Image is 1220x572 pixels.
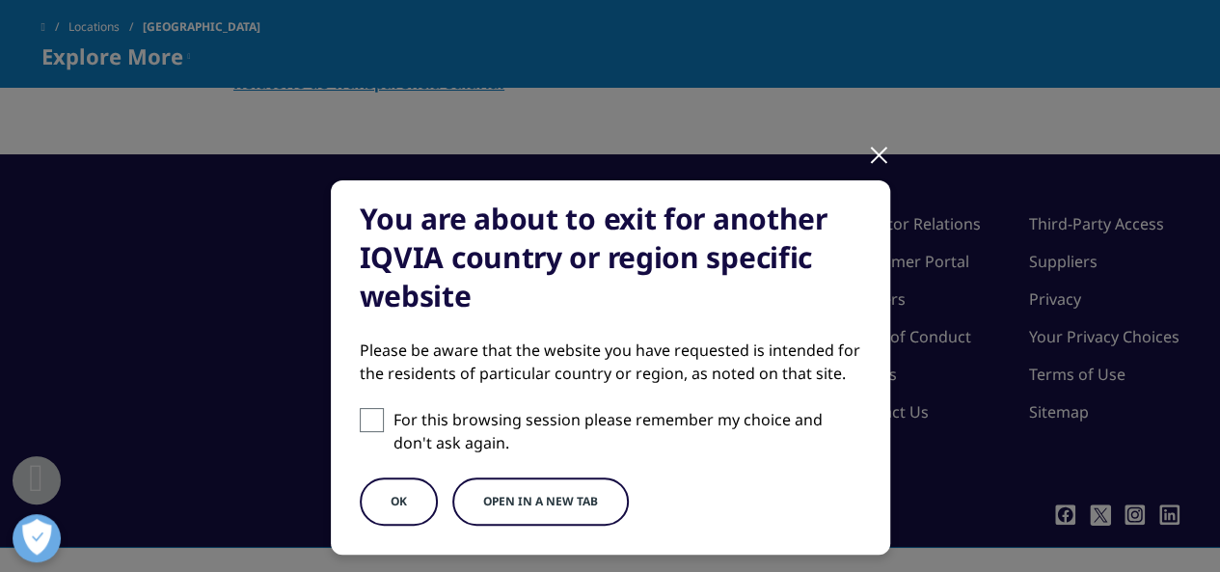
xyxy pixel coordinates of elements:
[393,408,861,454] p: For this browsing session please remember my choice and don't ask again.
[360,477,438,526] button: OK
[360,339,861,385] div: Please be aware that the website you have requested is intended for the residents of particular c...
[452,477,629,526] button: Open in a new tab
[360,200,861,315] div: You are about to exit for another IQVIA country or region specific website
[13,514,61,562] button: Abrir preferências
